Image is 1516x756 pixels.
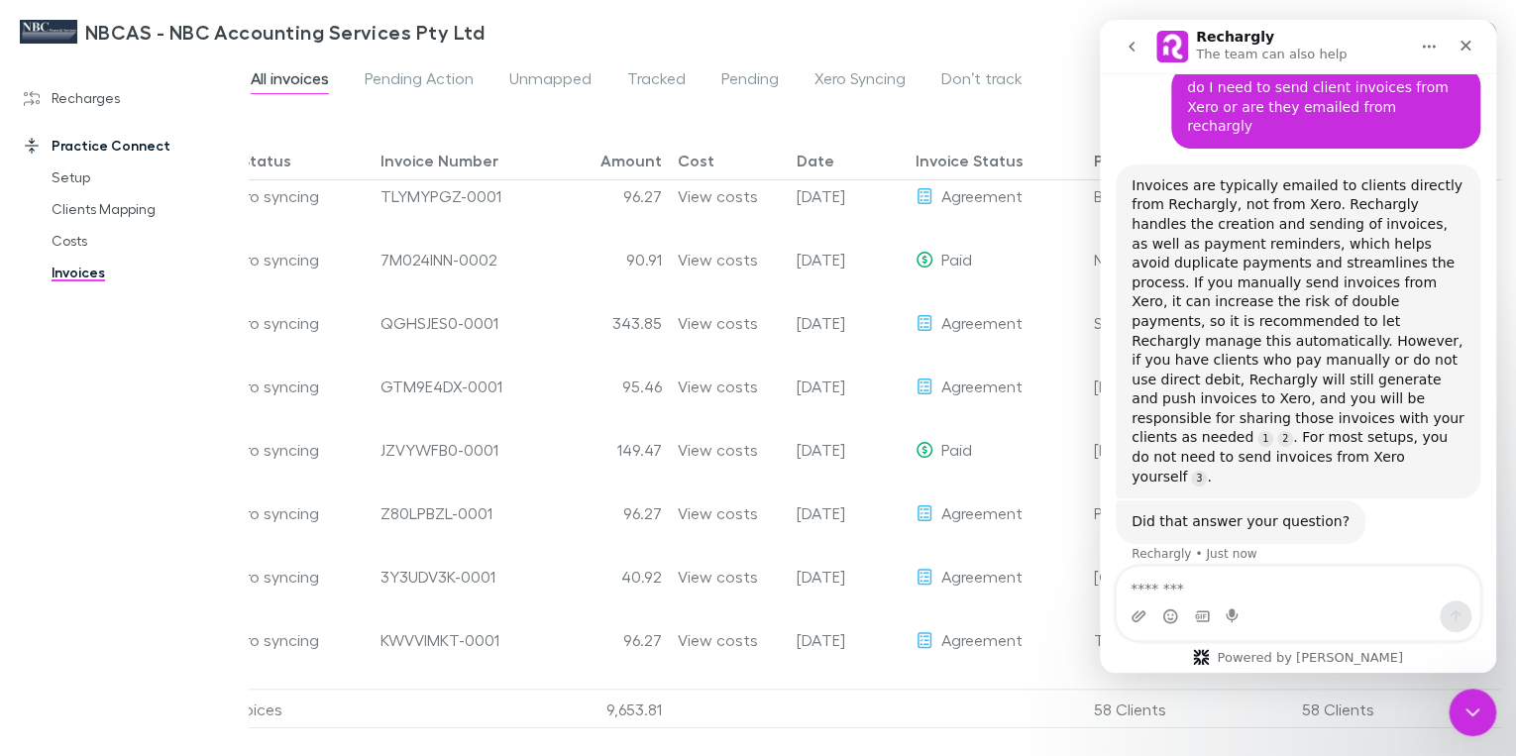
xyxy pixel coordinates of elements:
[228,313,319,332] span: Xero syncing
[551,608,670,672] div: 96.27
[789,672,908,735] div: 30 Sep 2025
[228,186,319,205] span: Xero syncing
[678,164,758,227] a: View costs
[789,418,908,482] div: 30 Sep 2025
[551,164,670,228] div: 96.27
[4,130,257,162] a: Practice Connect
[380,228,497,290] a: 7M024INN-0002
[941,503,1023,522] span: Agreement
[789,482,908,545] div: 30 Sep 2025
[380,482,492,544] a: Z80LPBZL-0001
[941,68,1023,94] span: Don’t track
[8,8,496,55] a: NBCAS - NBC Accounting Services Pty Ltd
[678,545,758,607] div: View costs
[600,151,662,170] div: Amount
[1094,482,1256,544] div: P G & [PERSON_NAME]
[941,377,1023,395] span: Agreement
[789,164,908,228] div: 30 Sep 2025
[380,164,501,227] a: TLYMYPGZ-0001
[941,567,1023,586] span: Agreement
[1094,418,1260,481] div: [PERSON_NAME], [PERSON_NAME]
[678,608,758,671] div: View costs
[721,68,779,94] span: Pending
[1094,608,1260,671] div: T.D. & A.K. [PERSON_NAME]
[551,355,670,418] div: 95.46
[916,151,1024,170] div: Invoice Status
[365,68,474,94] span: Pending Action
[551,482,670,545] div: 96.27
[32,193,257,225] a: Clients Mapping
[789,228,908,291] div: 30 Sep 2025
[789,545,908,608] div: 30 Sep 2025
[678,355,758,417] a: View costs
[789,608,908,672] div: 30 Sep 2025
[380,291,498,354] a: QGHSJES0-0001
[1094,164,1260,227] div: B.A. M.R. & [PERSON_NAME]
[32,162,257,193] a: Setup
[1086,690,1294,729] div: 58 Clients
[228,377,319,395] span: Xero syncing
[228,503,319,522] span: Xero syncing
[941,250,972,269] span: Paid
[228,567,319,586] span: Xero syncing
[678,672,758,734] a: View costs
[509,68,592,94] span: Unmapped
[1094,151,1205,170] div: Practice Client
[941,186,1023,205] span: Agreement
[627,68,686,94] span: Tracked
[1094,291,1194,354] div: Sonbri Pty Ltd
[380,355,502,417] div: GTM9E4DX-0001
[228,630,319,649] span: Xero syncing
[789,291,908,355] div: 30 Sep 2025
[32,225,257,257] a: Costs
[551,672,670,735] div: 200.70
[4,82,257,114] a: Recharges
[678,482,758,544] a: View costs
[194,690,373,729] div: 60 Invoices
[228,250,319,269] span: Xero syncing
[551,291,670,355] div: 343.85
[678,228,758,290] div: View costs
[85,20,485,44] h3: NBCAS - NBC Accounting Services Pty Ltd
[1094,672,1260,734] div: [PERSON_NAME] & [PERSON_NAME] & [PERSON_NAME]
[678,418,758,481] a: View costs
[380,545,495,607] a: 3Y3UDV3K-0001
[814,68,906,94] span: Xero Syncing
[1294,690,1502,729] div: 58 Clients
[1094,228,1260,290] div: NBC Insurance Services Pty Ltd
[551,545,670,608] div: 40.92
[678,291,758,354] a: View costs
[380,672,500,734] a: LK2HUUYM-0001
[20,20,77,44] img: NBCAS - NBC Accounting Services Pty Ltd's Logo
[380,608,499,671] a: KWVVIMKT-0001
[1094,545,1260,607] div: [GEOGRAPHIC_DATA], [PERSON_NAME]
